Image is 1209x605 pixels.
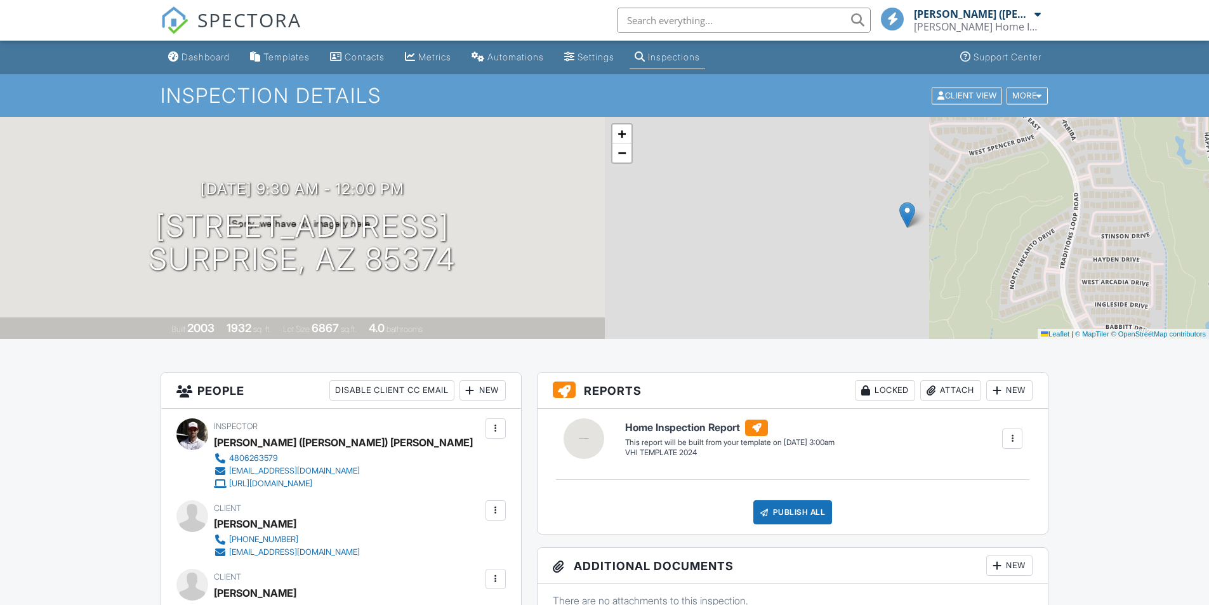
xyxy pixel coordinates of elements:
div: Locked [855,380,915,401]
div: Inspections [648,51,700,62]
h3: Reports [538,373,1048,409]
span: Inspector [214,422,258,431]
div: [PERSON_NAME] ([PERSON_NAME]) [PERSON_NAME] [214,433,473,452]
span: sq. ft. [253,324,271,334]
a: [EMAIL_ADDRESS][DOMAIN_NAME] [214,546,360,559]
span: − [618,145,626,161]
h1: [STREET_ADDRESS] Surprise, AZ 85374 [149,209,456,277]
a: [URL][DOMAIN_NAME] [214,477,463,490]
div: New [986,555,1033,576]
div: New [986,380,1033,401]
a: Settings [559,46,619,69]
input: Search everything... [617,8,871,33]
div: 4806263579 [229,453,278,463]
div: Support Center [974,51,1041,62]
a: Zoom out [612,143,631,163]
span: SPECTORA [197,6,301,33]
h3: People [161,373,521,409]
div: 6867 [312,321,339,335]
div: 4.0 [369,321,385,335]
a: © MapTiler [1075,330,1109,338]
a: Dashboard [163,46,235,69]
div: Client View [932,87,1002,104]
span: Client [214,503,241,513]
a: [EMAIL_ADDRESS][DOMAIN_NAME] [214,465,463,477]
div: Settings [578,51,614,62]
div: [URL][DOMAIN_NAME] [229,479,312,489]
h3: [DATE] 9:30 am - 12:00 pm [201,180,404,197]
h6: Home Inspection Report [625,420,835,436]
a: Metrics [400,46,456,69]
div: Automations [487,51,544,62]
div: More [1007,87,1048,104]
a: Automations (Basic) [466,46,549,69]
div: Templates [263,51,310,62]
div: New [459,380,506,401]
span: sq.ft. [341,324,357,334]
a: Zoom in [612,124,631,143]
div: [EMAIL_ADDRESS][DOMAIN_NAME] [229,466,360,476]
div: [EMAIL_ADDRESS][DOMAIN_NAME] [229,547,360,557]
img: Marker [899,202,915,228]
a: © OpenStreetMap contributors [1111,330,1206,338]
span: Built [171,324,185,334]
div: Vannier Home Inspections, LLC [914,20,1041,33]
div: [PHONE_NUMBER] [229,535,298,545]
div: Contacts [345,51,385,62]
a: SPECTORA [161,17,301,44]
a: Inspections [630,46,705,69]
img: The Best Home Inspection Software - Spectora [161,6,188,34]
div: 1932 [227,321,251,335]
div: VHI TEMPLATE 2024 [625,448,835,458]
a: Support Center [955,46,1047,69]
h1: Inspection Details [161,84,1049,107]
span: | [1071,330,1073,338]
span: Client [214,572,241,582]
div: [PERSON_NAME] ([PERSON_NAME]) [PERSON_NAME] [914,8,1031,20]
div: [PERSON_NAME] [214,583,296,602]
div: [PERSON_NAME] [214,514,296,533]
a: [PHONE_NUMBER] [214,533,360,546]
span: + [618,126,626,142]
a: 4806263579 [214,452,463,465]
div: Metrics [418,51,451,62]
div: 2003 [187,321,215,335]
span: bathrooms [386,324,423,334]
a: Leaflet [1041,330,1069,338]
span: Lot Size [283,324,310,334]
a: Contacts [325,46,390,69]
a: Templates [245,46,315,69]
div: Dashboard [182,51,230,62]
div: Disable Client CC Email [329,380,454,401]
a: Client View [930,90,1005,100]
div: This report will be built from your template on [DATE] 3:00am [625,437,835,448]
div: Attach [920,380,981,401]
h3: Additional Documents [538,548,1048,584]
div: Publish All [753,500,833,524]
